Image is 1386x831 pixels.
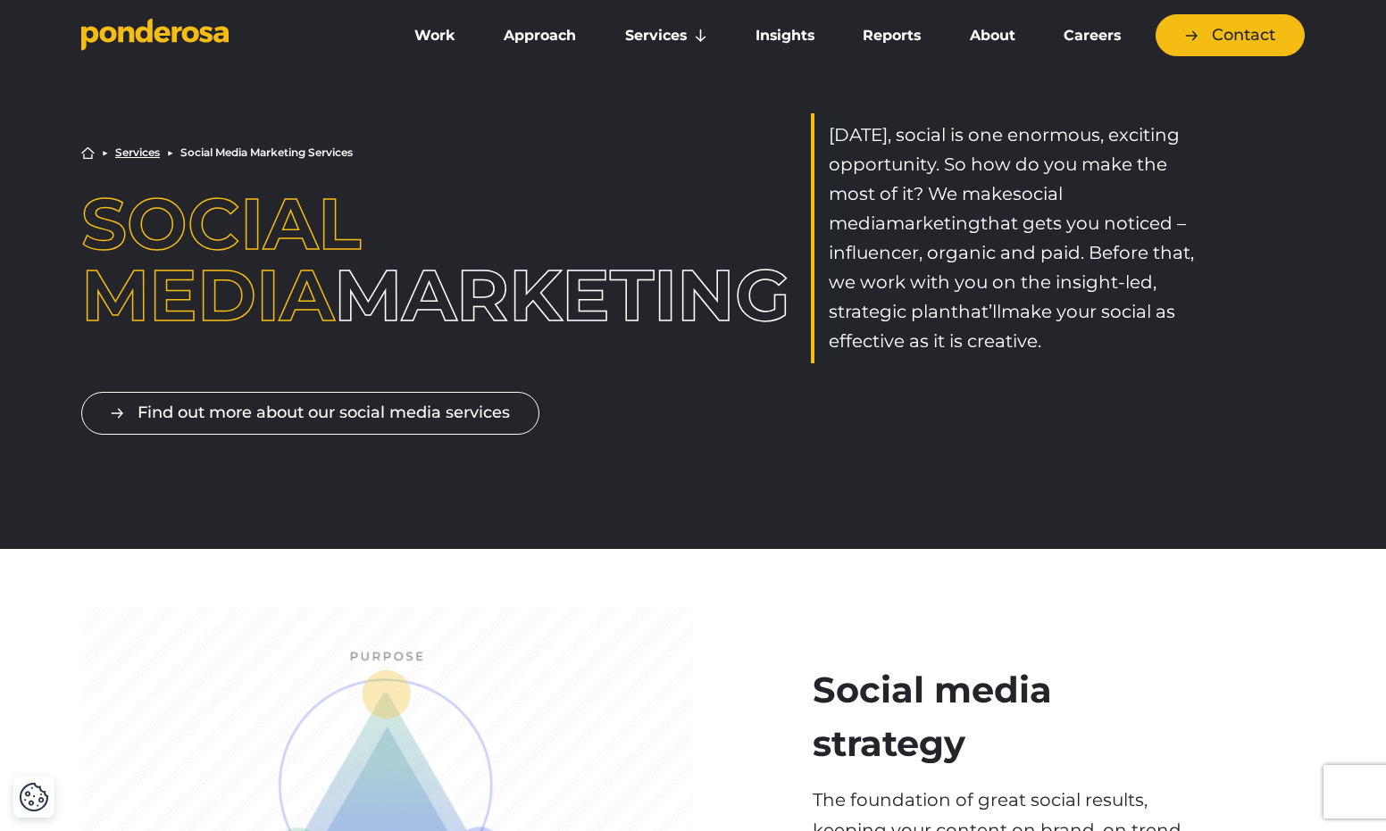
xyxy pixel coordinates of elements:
[102,147,108,158] li: ▶︎
[483,17,597,54] a: Approach
[842,17,941,54] a: Reports
[829,301,1175,352] span: make your social as effective as it is creative.
[948,17,1035,54] a: About
[81,146,95,160] a: Home
[829,212,1194,322] span: that gets you noticed – influencer, organic and paid. Before that, we work with you on the insigh...
[886,212,981,234] span: marketing
[951,301,1001,322] span: that’ll
[735,17,835,54] a: Insights
[394,17,476,54] a: Work
[167,147,173,158] li: ▶︎
[81,188,575,331] h1: Marketing
[115,147,160,158] a: Services
[180,147,353,158] li: Social Media Marketing Services
[1043,17,1141,54] a: Careers
[81,392,539,434] a: Find out more about our social media services
[813,663,1186,770] h2: Social media strategy
[19,782,49,812] button: Cookie Settings
[1156,14,1305,56] a: Contact
[81,180,361,338] span: Social Media
[605,17,728,54] a: Services
[19,782,49,812] img: Revisit consent button
[829,124,1180,204] span: [DATE], social is one enormous, exciting opportunity. So how do you make the most of it? We make
[81,18,367,54] a: Go to homepage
